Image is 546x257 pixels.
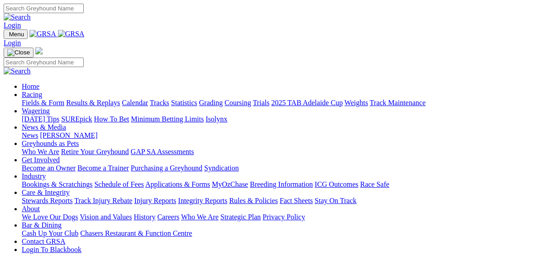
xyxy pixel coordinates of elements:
a: Racing [22,91,42,98]
a: Fields & Form [22,99,64,107]
a: Statistics [171,99,197,107]
a: Stewards Reports [22,197,72,204]
a: GAP SA Assessments [131,148,194,155]
a: Who We Are [22,148,59,155]
a: Syndication [204,164,239,172]
div: Bar & Dining [22,229,542,238]
a: Weights [345,99,368,107]
a: About [22,205,40,213]
a: News [22,131,38,139]
button: Toggle navigation [4,48,34,58]
a: MyOzChase [212,180,248,188]
input: Search [4,4,84,13]
a: ICG Outcomes [315,180,358,188]
a: Trials [253,99,269,107]
a: Become a Trainer [77,164,129,172]
a: How To Bet [94,115,129,123]
a: Track Maintenance [370,99,426,107]
a: Cash Up Your Club [22,229,78,237]
a: Breeding Information [250,180,313,188]
a: Home [22,82,39,90]
img: Search [4,67,31,75]
img: Search [4,13,31,21]
img: Close [7,49,30,56]
a: Stay On Track [315,197,356,204]
a: Schedule of Fees [94,180,144,188]
a: News & Media [22,123,66,131]
a: SUREpick [61,115,92,123]
div: Industry [22,180,542,189]
a: Contact GRSA [22,238,65,245]
a: Rules & Policies [229,197,278,204]
input: Search [4,58,84,67]
span: Menu [9,31,24,38]
img: GRSA [58,30,85,38]
div: Care & Integrity [22,197,542,205]
a: Minimum Betting Limits [131,115,204,123]
a: Login [4,39,21,47]
a: Careers [157,213,179,221]
a: Wagering [22,107,50,115]
a: Privacy Policy [263,213,305,221]
div: Greyhounds as Pets [22,148,542,156]
a: Greyhounds as Pets [22,140,79,147]
div: News & Media [22,131,542,140]
a: Bar & Dining [22,221,62,229]
div: About [22,213,542,221]
a: Login To Blackbook [22,246,81,253]
a: Tracks [150,99,169,107]
a: Chasers Restaurant & Function Centre [80,229,192,237]
div: Wagering [22,115,542,123]
a: Results & Replays [66,99,120,107]
a: [PERSON_NAME] [40,131,97,139]
a: Strategic Plan [220,213,261,221]
div: Get Involved [22,164,542,172]
a: Applications & Forms [145,180,210,188]
a: Fact Sheets [280,197,313,204]
a: 2025 TAB Adelaide Cup [271,99,343,107]
a: Integrity Reports [178,197,227,204]
a: Race Safe [360,180,389,188]
a: Get Involved [22,156,60,164]
a: We Love Our Dogs [22,213,78,221]
a: Login [4,21,21,29]
img: GRSA [29,30,56,38]
button: Toggle navigation [4,29,28,39]
a: Who We Are [181,213,219,221]
a: Retire Your Greyhound [61,148,129,155]
a: Become an Owner [22,164,76,172]
img: logo-grsa-white.png [35,47,43,54]
a: Grading [199,99,223,107]
a: Coursing [225,99,251,107]
a: [DATE] Tips [22,115,59,123]
a: Injury Reports [134,197,176,204]
a: Vision and Values [80,213,132,221]
a: Calendar [122,99,148,107]
div: Racing [22,99,542,107]
a: Bookings & Scratchings [22,180,92,188]
a: Purchasing a Greyhound [131,164,202,172]
a: Care & Integrity [22,189,70,196]
a: Track Injury Rebate [74,197,132,204]
a: Isolynx [206,115,227,123]
a: History [134,213,155,221]
a: Industry [22,172,46,180]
